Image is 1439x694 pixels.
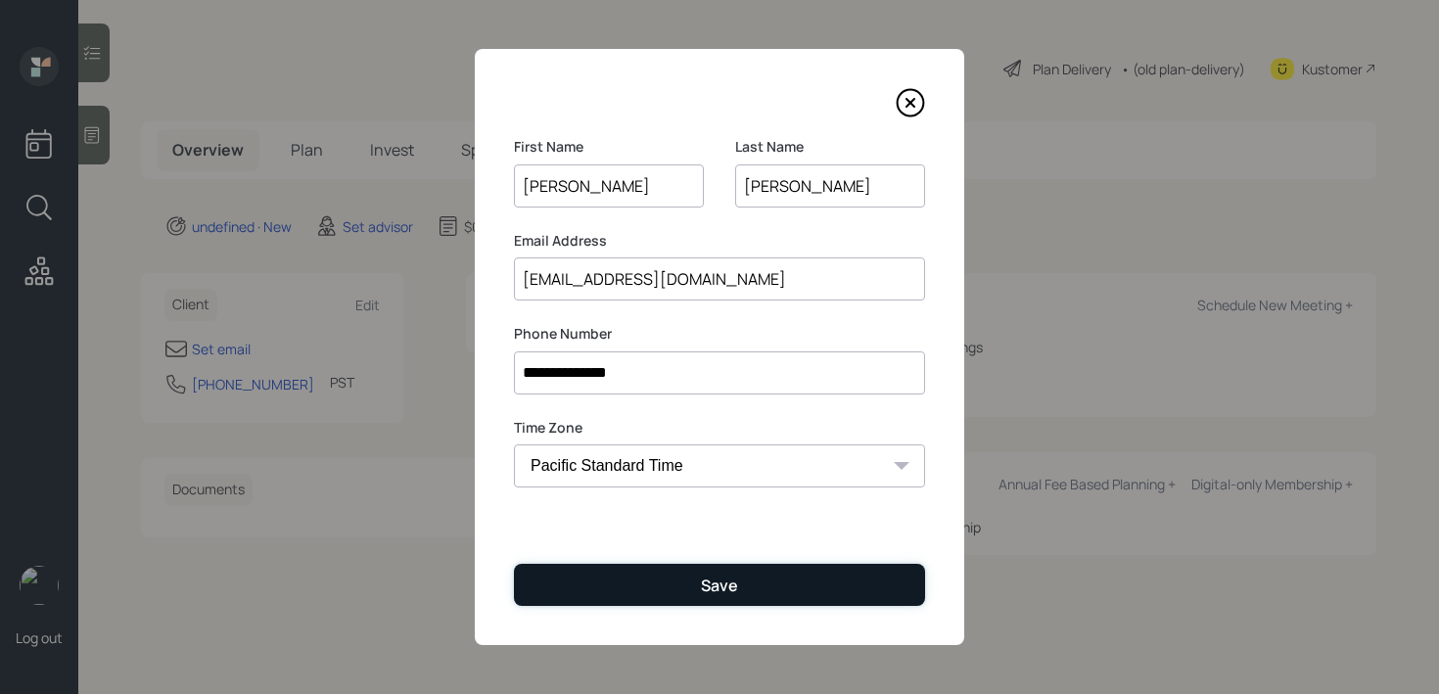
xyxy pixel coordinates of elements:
button: Save [514,564,925,606]
label: Time Zone [514,418,925,438]
label: Phone Number [514,324,925,344]
div: Save [701,575,738,596]
label: First Name [514,137,704,157]
label: Email Address [514,231,925,251]
label: Last Name [735,137,925,157]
